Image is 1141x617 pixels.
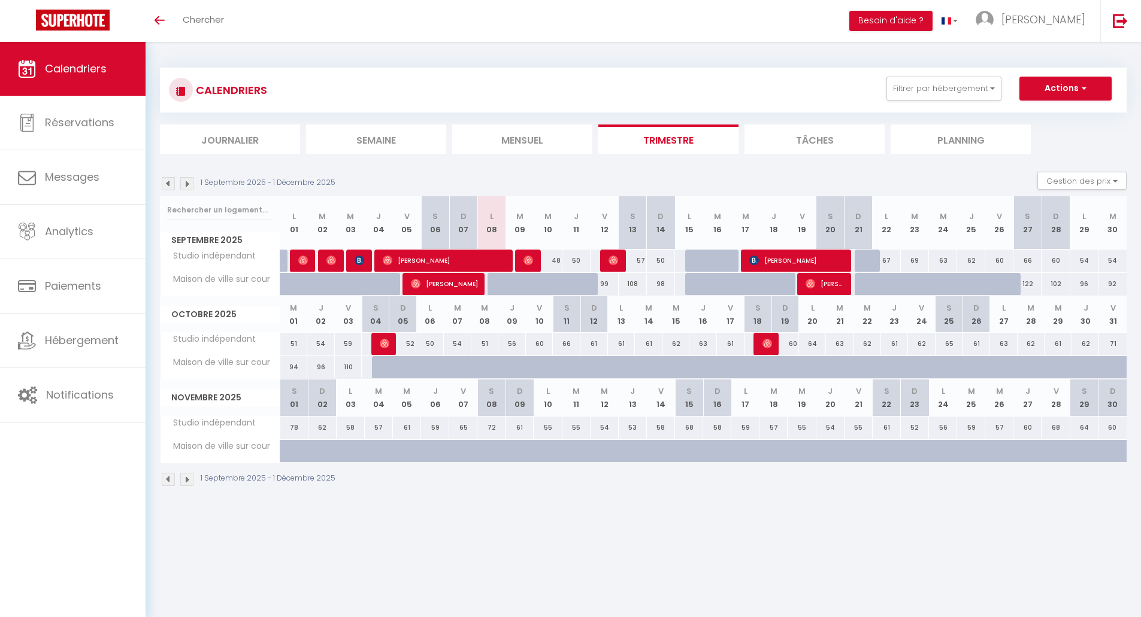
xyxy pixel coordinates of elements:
div: 50 [416,333,444,355]
div: 55 [534,417,562,439]
div: 65 [936,333,963,355]
abbr: M [403,385,410,397]
div: 50 [647,250,675,272]
div: 63 [689,333,717,355]
div: 57 [619,250,647,272]
th: 31 [1099,296,1127,333]
th: 04 [362,296,389,333]
th: 01 [280,196,308,250]
th: 05 [389,296,417,333]
div: 108 [619,273,647,295]
abbr: J [433,385,438,397]
abbr: D [658,211,664,222]
abbr: S [828,211,833,222]
th: 25 [936,296,963,333]
div: 61 [1045,333,1072,355]
abbr: J [828,385,833,397]
div: 63 [929,250,957,272]
div: 58 [647,417,675,439]
div: 62 [1018,333,1045,355]
span: Studio indépendant [162,333,259,346]
th: 03 [335,296,362,333]
abbr: D [1053,211,1059,222]
div: 61 [608,333,635,355]
div: 68 [675,417,703,439]
span: Analytics [45,224,93,239]
div: 53 [619,417,647,439]
div: 62 [662,333,690,355]
th: 07 [449,196,477,250]
th: 21 [826,296,854,333]
th: 10 [534,379,562,416]
div: 94 [280,356,308,378]
button: Gestion des prix [1037,172,1127,190]
th: 30 [1098,196,1127,250]
abbr: M [968,385,975,397]
div: 96 [1070,273,1098,295]
abbr: L [546,385,550,397]
abbr: L [1082,211,1086,222]
th: 24 [929,379,957,416]
div: 54 [591,417,619,439]
abbr: J [510,302,514,314]
th: 19 [788,196,816,250]
li: Planning [891,124,1031,154]
div: 54 [1098,250,1127,272]
div: 98 [647,273,675,295]
div: 92 [1098,273,1127,295]
th: 27 [990,296,1018,333]
th: 21 [845,196,873,250]
div: 61 [635,333,662,355]
div: 62 [957,250,985,272]
abbr: J [1084,302,1088,314]
li: Journalier [160,124,300,154]
abbr: D [1110,385,1116,397]
span: [PERSON_NAME] [298,249,308,272]
th: 06 [416,296,444,333]
abbr: V [997,211,1002,222]
span: Studio indépendant [162,250,259,263]
abbr: V [800,211,805,222]
abbr: M [516,211,523,222]
abbr: V [728,302,733,314]
th: 20 [816,379,845,416]
th: 02 [308,196,337,250]
abbr: D [912,385,918,397]
span: [PERSON_NAME] [355,249,364,272]
th: 20 [816,196,845,250]
div: 54 [1070,250,1098,272]
span: Studio indépendant [162,417,259,430]
th: 26 [985,196,1013,250]
th: 29 [1070,196,1098,250]
span: Novembre 2025 [161,389,280,406]
th: 29 [1045,296,1072,333]
div: 50 [562,250,591,272]
abbr: M [742,211,749,222]
abbr: S [373,302,379,314]
th: 21 [845,379,873,416]
div: 61 [393,417,421,439]
th: 08 [477,379,506,416]
th: 06 [421,379,449,416]
span: Septembre 2025 [161,232,280,249]
div: 122 [1013,273,1042,295]
th: 24 [908,296,936,333]
abbr: J [630,385,635,397]
abbr: S [946,302,952,314]
abbr: M [544,211,552,222]
th: 01 [280,379,308,416]
button: Besoin d'aide ? [849,11,933,31]
span: Ludivine Miossec [523,249,533,272]
th: 22 [873,379,901,416]
th: 09 [506,196,534,250]
div: 55 [788,417,816,439]
abbr: M [996,385,1003,397]
th: 27 [1013,379,1042,416]
div: 61 [717,333,744,355]
abbr: J [701,302,706,314]
div: 61 [881,333,909,355]
th: 15 [675,379,703,416]
div: 62 [908,333,936,355]
abbr: V [658,385,664,397]
th: 17 [717,296,744,333]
